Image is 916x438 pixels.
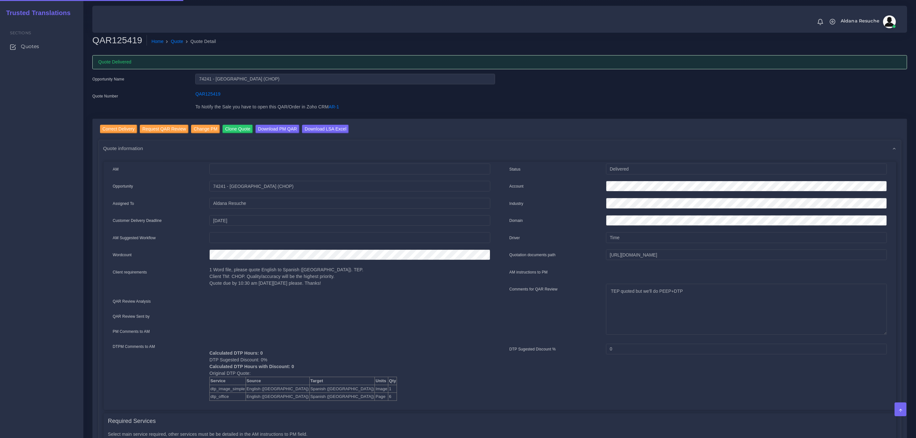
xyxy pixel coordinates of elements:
[205,343,495,401] div: DTP Sugested Discount: 0% Original DTP Quote:
[310,385,375,393] td: Spanish ([GEOGRAPHIC_DATA])
[388,377,397,385] th: Qty
[310,393,375,401] td: Spanish ([GEOGRAPHIC_DATA])
[509,201,524,206] label: Industry
[209,198,490,209] input: pm
[509,252,556,258] label: Quotation documents path
[113,218,162,223] label: Customer Delivery Deadline
[113,269,147,275] label: Client requirements
[113,201,134,206] label: Assigned To
[113,183,133,189] label: Opportunity
[113,344,155,350] label: DTPM Comments to AM
[509,269,548,275] label: AM instructions to PM
[375,385,388,393] td: Image
[310,377,375,385] th: Target
[190,104,500,114] div: To Notify the Sale you have to open this QAR/Order in Zoho CRM
[375,377,388,385] th: Units
[256,125,299,133] input: Download PM QAR
[246,385,310,393] td: English ([GEOGRAPHIC_DATA])
[841,19,879,23] span: Aldana Resuche
[509,286,558,292] label: Comments for QAR Review
[21,43,39,50] span: Quotes
[191,125,220,133] input: Change PM
[10,30,31,35] span: Sections
[210,393,246,401] td: dtp_office
[209,350,263,356] b: Calculated DTP Hours: 0
[223,125,253,133] input: Clone Quote
[140,125,189,133] input: Request QAR Review
[151,38,164,45] a: Home
[246,393,310,401] td: English ([GEOGRAPHIC_DATA])
[113,314,150,319] label: QAR Review Sent by
[246,377,310,385] th: Source
[509,218,523,223] label: Domain
[108,431,892,438] p: Select main service required, other services must be be detailed in the AM instructions to PM field.
[113,166,119,172] label: AM
[329,104,339,109] a: AR-1
[92,35,147,46] h2: QAR125419
[606,284,887,335] textarea: TEP quoted but we'll do PEEP+DTP
[108,418,156,425] h4: Required Services
[302,125,349,133] input: Download LSA Excel
[171,38,183,45] a: Quote
[2,9,71,17] h2: Trusted Translations
[99,140,901,156] div: Quote information
[92,93,118,99] label: Quote Number
[5,40,79,53] a: Quotes
[209,364,294,369] b: Calculated DTP Hours with Discount: 0
[92,76,124,82] label: Opportunity Name
[509,183,524,189] label: Account
[388,393,397,401] td: 6
[92,55,907,69] div: Quote Delivered
[209,266,490,287] p: 1 Word file, please quote English to Spanish ([GEOGRAPHIC_DATA]). TEP. Client TM: CHOP. Quality/a...
[388,385,397,393] td: 1
[100,125,137,133] input: Correct Delivery
[509,166,521,172] label: Status
[113,235,156,241] label: AM Suggested Workflow
[509,235,520,241] label: Driver
[883,15,896,28] img: avatar
[837,15,898,28] a: Aldana Resucheavatar
[103,145,143,152] span: Quote information
[210,377,246,385] th: Service
[195,91,220,97] a: QAR125419
[509,346,556,352] label: DTP Sugested Discount %
[210,385,246,393] td: dtp_image_simple
[2,8,71,18] a: Trusted Translations
[113,329,150,334] label: PM Comments to AM
[375,393,388,401] td: Page
[113,252,132,258] label: Wordcount
[113,299,151,304] label: QAR Review Analysis
[183,38,216,45] li: Quote Detail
